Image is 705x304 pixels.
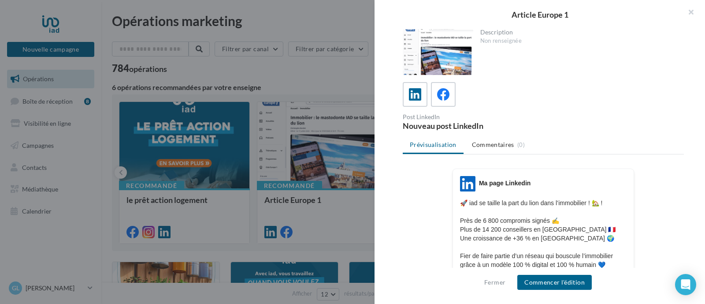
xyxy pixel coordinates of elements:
div: Ma page Linkedin [479,179,531,188]
div: Nouveau post LinkedIn [403,122,540,130]
span: (0) [517,141,525,148]
div: Post LinkedIn [403,114,540,120]
div: Open Intercom Messenger [675,274,696,295]
div: Article Europe 1 [389,11,691,19]
span: Commentaires [472,140,514,149]
button: Commencer l'édition [517,275,592,290]
div: Description [480,29,677,35]
div: Non renseignée [480,37,677,45]
button: Fermer [481,277,509,288]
